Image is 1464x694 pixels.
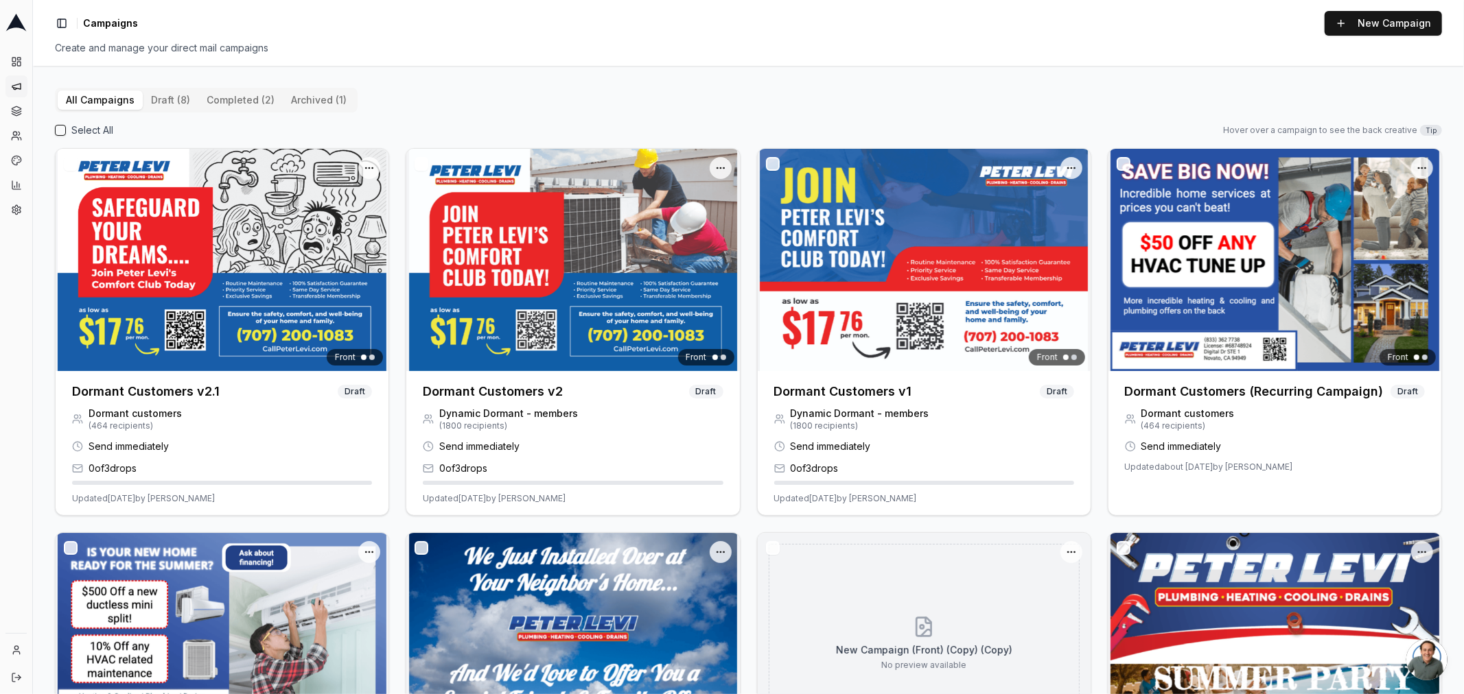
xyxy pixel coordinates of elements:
span: Updated about [DATE] by [PERSON_NAME] [1125,462,1293,472]
span: Dynamic Dormant - members [439,407,578,420]
img: Front creative for Dormant Customers v2 [406,149,739,371]
span: Front [1388,352,1408,363]
span: ( 1800 recipients) [439,420,578,431]
button: completed (2) [198,91,283,110]
span: 0 of 3 drops [89,462,137,475]
button: Log out [5,667,27,689]
h3: Dormant Customers v2.1 [72,382,220,401]
span: Campaigns [83,16,138,30]
span: Updated [DATE] by [PERSON_NAME] [774,493,917,504]
p: New Campaign (Front) (Copy) (Copy) [836,643,1012,657]
span: Dynamic Dormant - members [791,407,929,420]
span: 0 of 3 drops [439,462,487,475]
span: Updated [DATE] by [PERSON_NAME] [72,493,215,504]
span: ( 1800 recipients) [791,420,929,431]
h3: Dormant Customers v2 [423,382,563,401]
button: New Campaign [1325,11,1442,36]
a: Open chat [1406,639,1448,680]
span: Front [335,352,356,363]
span: Draft [689,385,723,398]
span: Draft [338,385,372,398]
span: Front [1037,352,1058,363]
nav: breadcrumb [83,16,138,30]
span: ( 464 recipients) [1141,420,1235,431]
span: Send immediately [791,440,871,453]
img: Front creative for Dormant Customers v1 [758,149,1091,371]
span: 0 of 3 drops [791,462,839,475]
span: Tip [1420,125,1442,136]
svg: Front creative preview [913,616,935,638]
span: Send immediately [1141,440,1222,453]
span: Dormant customers [1141,407,1235,420]
div: Create and manage your direct mail campaigns [55,41,1442,55]
span: Dormant customers [89,407,182,420]
button: draft (8) [143,91,198,110]
span: Send immediately [439,440,520,453]
span: Draft [1391,385,1425,398]
h3: Dormant Customers (Recurring Campaign) [1125,382,1384,401]
p: No preview available [881,660,966,671]
span: Draft [1040,385,1074,398]
img: Front creative for Dormant Customers (Recurring Campaign) [1108,149,1441,371]
span: Updated [DATE] by [PERSON_NAME] [423,493,566,504]
img: Front creative for Dormant Customers v2.1 [56,149,388,371]
button: archived (1) [283,91,355,110]
span: Hover over a campaign to see the back creative [1223,125,1417,136]
span: Send immediately [89,440,169,453]
span: Front [686,352,707,363]
span: ( 464 recipients) [89,420,182,431]
label: Select All [71,123,113,137]
button: All Campaigns [58,91,143,110]
h3: Dormant Customers v1 [774,382,912,401]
